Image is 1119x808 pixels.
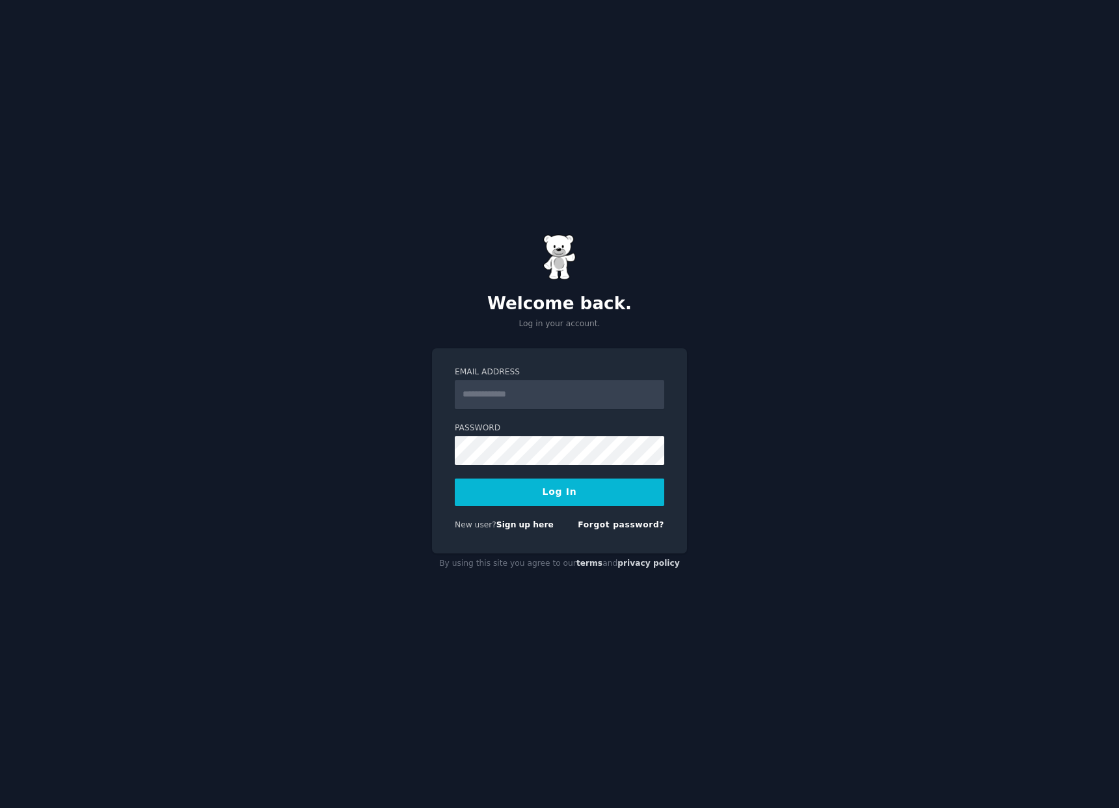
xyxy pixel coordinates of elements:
[432,318,687,330] p: Log in your account.
[455,367,664,378] label: Email Address
[578,520,664,529] a: Forgot password?
[496,520,554,529] a: Sign up here
[455,520,496,529] span: New user?
[617,559,680,568] a: privacy policy
[432,553,687,574] div: By using this site you agree to our and
[455,479,664,506] button: Log In
[543,234,576,280] img: Gummy Bear
[455,423,664,434] label: Password
[432,294,687,314] h2: Welcome back.
[576,559,602,568] a: terms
